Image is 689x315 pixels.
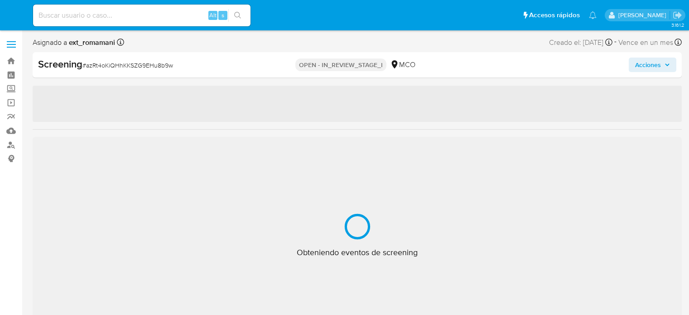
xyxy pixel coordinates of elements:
span: Asignado a [33,38,115,48]
span: Acciones [635,58,661,72]
div: MCO [390,60,415,70]
input: Buscar usuario o caso... [33,10,251,21]
span: # azRt4oKiQHhKKSZG9EHu8b9w [82,61,173,70]
span: s [222,11,224,19]
a: Notificaciones [589,11,597,19]
a: Salir [673,10,682,20]
b: ext_romamani [67,37,115,48]
p: OPEN - IN_REVIEW_STAGE_I [295,58,386,71]
button: Acciones [629,58,676,72]
span: Vence en un mes [618,38,673,48]
b: Screening [38,57,82,71]
p: ext_romamani@mercadolibre.com [618,11,670,19]
span: - [614,36,617,48]
span: Alt [209,11,217,19]
div: Creado el: [DATE] [549,36,612,48]
button: search-icon [228,9,247,22]
span: ‌ [33,86,682,122]
span: Accesos rápidos [529,10,580,20]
